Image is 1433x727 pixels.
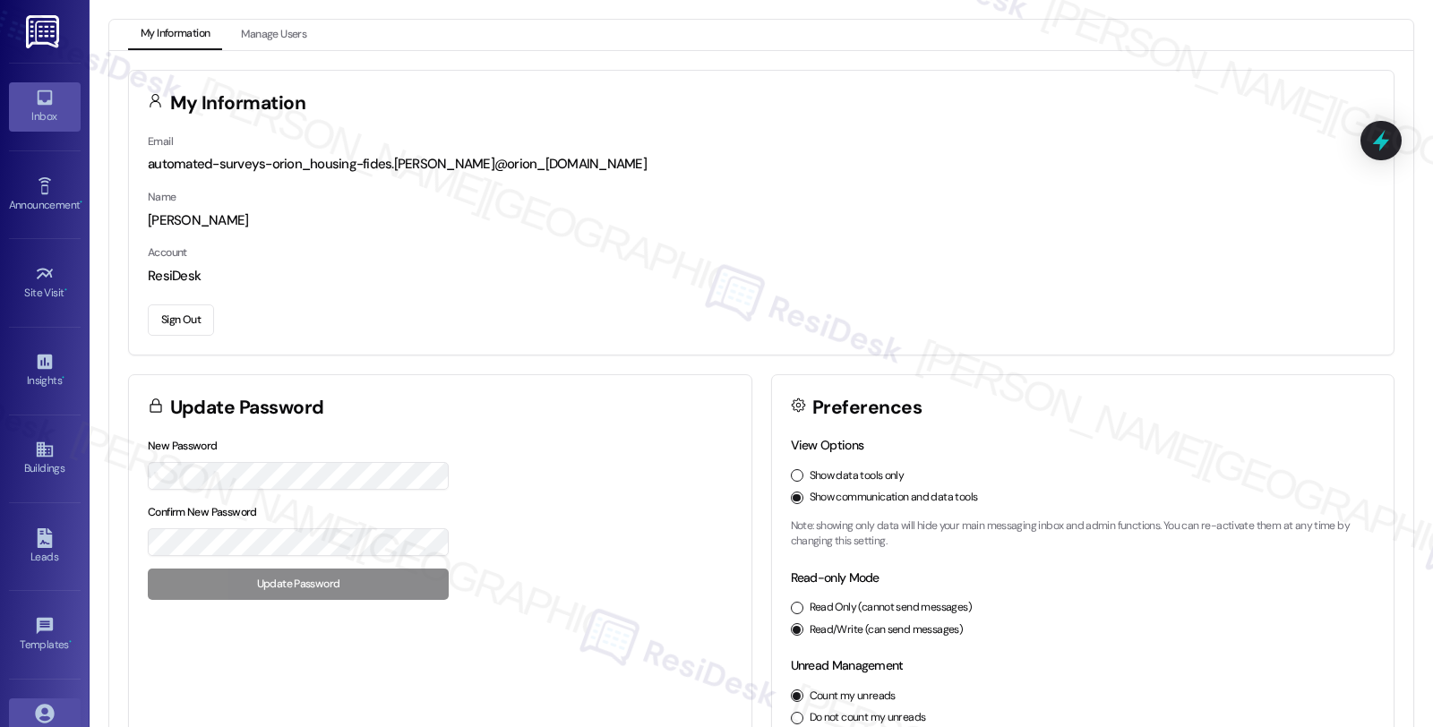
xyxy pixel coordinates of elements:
[62,372,64,384] span: •
[69,636,72,648] span: •
[148,267,1375,286] div: ResiDesk
[9,434,81,483] a: Buildings
[810,710,926,726] label: Do not count my unreads
[128,20,222,50] button: My Information
[80,196,82,209] span: •
[812,398,922,417] h3: Preferences
[9,82,81,131] a: Inbox
[148,155,1375,174] div: automated-surveys-orion_housing-fides.[PERSON_NAME]@orion_[DOMAIN_NAME]
[9,523,81,571] a: Leads
[148,190,176,204] label: Name
[791,657,904,673] label: Unread Management
[9,346,81,395] a: Insights •
[9,259,81,307] a: Site Visit •
[170,398,324,417] h3: Update Password
[148,439,218,453] label: New Password
[791,569,880,586] label: Read-only Mode
[810,600,972,616] label: Read Only (cannot send messages)
[148,505,257,519] label: Confirm New Password
[791,518,1376,550] p: Note: showing only data will hide your main messaging inbox and admin functions. You can re-activ...
[148,211,1375,230] div: [PERSON_NAME]
[148,134,173,149] label: Email
[9,611,81,659] a: Templates •
[228,20,319,50] button: Manage Users
[810,689,896,705] label: Count my unreads
[64,284,67,296] span: •
[810,490,978,506] label: Show communication and data tools
[170,94,306,113] h3: My Information
[148,245,187,260] label: Account
[791,437,864,453] label: View Options
[810,622,964,638] label: Read/Write (can send messages)
[148,304,214,336] button: Sign Out
[26,15,63,48] img: ResiDesk Logo
[810,468,905,484] label: Show data tools only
